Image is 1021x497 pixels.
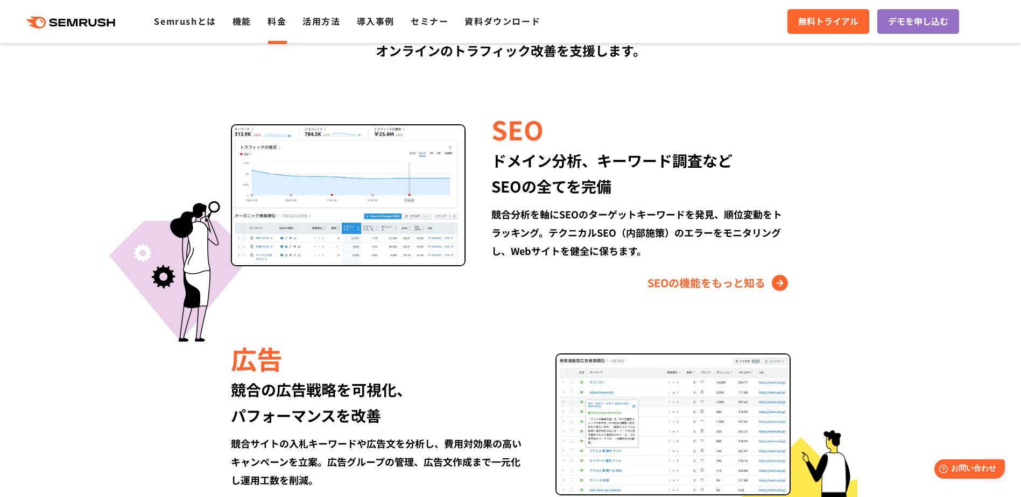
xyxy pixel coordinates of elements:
div: ドメイン分析、キーワード調査など SEOの全てを完備 [491,147,790,199]
a: 料金 [267,15,286,27]
iframe: Help widget launcher [925,455,1009,485]
a: デモを申し込む [877,9,959,34]
div: SEO [491,111,790,147]
a: セミナー [411,15,448,27]
a: 無料トライアル [787,9,869,34]
span: 無料トライアル [798,15,858,29]
a: 機能 [233,15,251,27]
div: 広告 [231,340,530,377]
div: 競合分析を軸にSEOのターゲットキーワードを発見、順位変動をトラッキング。テクニカルSEO（内部施策）のエラーをモニタリングし、Webサイトを健全に保ちます。 [491,205,790,260]
span: デモを申し込む [888,15,948,29]
div: 競合サイトの入札キーワードや広告文を分析し、費用対効果の高いキャンペーンを立案。広告グループの管理、広告文作成まで一元化し運用工数を削減。 [231,434,530,489]
a: Semrushとは [154,15,216,27]
a: 活用方法 [302,15,340,27]
a: SEOの機能をもっと知る [647,274,791,292]
a: 導入事例 [357,15,395,27]
a: 資料ダウンロード [464,15,540,27]
div: 競合の広告戦略を可視化、 パフォーマンスを改善 [231,377,530,428]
